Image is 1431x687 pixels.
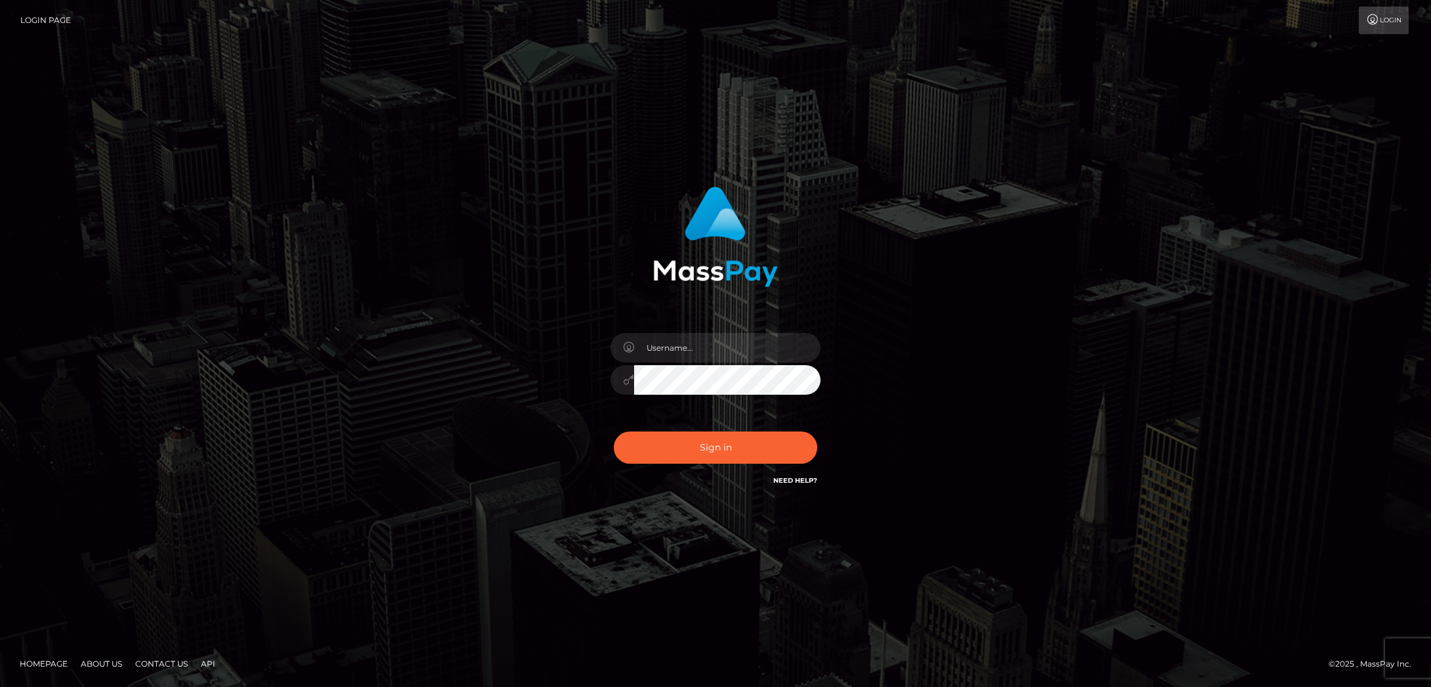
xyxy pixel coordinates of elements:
a: Contact Us [130,654,193,674]
a: Need Help? [773,476,817,485]
a: About Us [75,654,127,674]
input: Username... [634,333,821,363]
a: Homepage [14,654,73,674]
div: © 2025 , MassPay Inc. [1329,657,1421,671]
a: Login Page [20,7,71,34]
a: API [196,654,221,674]
img: MassPay Login [653,187,778,287]
button: Sign in [614,432,817,464]
a: Login [1359,7,1409,34]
